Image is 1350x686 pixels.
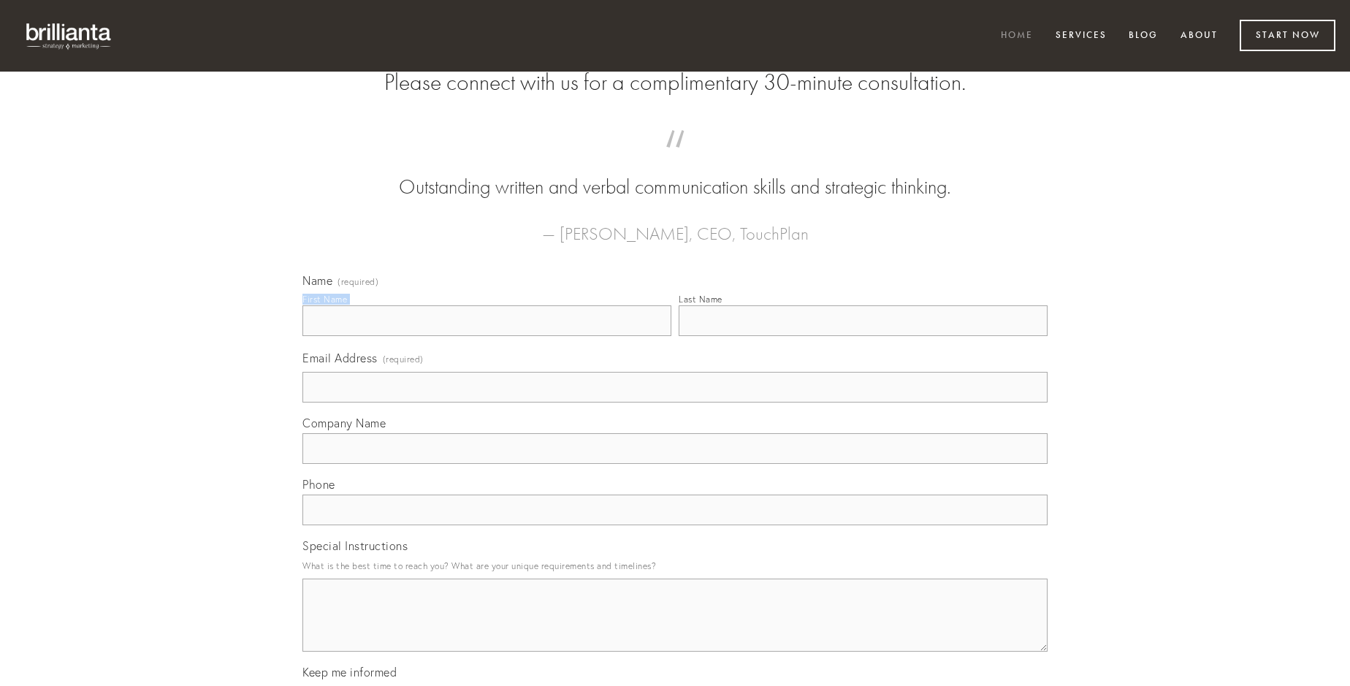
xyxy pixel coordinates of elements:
[1046,24,1116,48] a: Services
[326,145,1024,202] blockquote: Outstanding written and verbal communication skills and strategic thinking.
[1171,24,1227,48] a: About
[337,278,378,286] span: (required)
[326,202,1024,248] figcaption: — [PERSON_NAME], CEO, TouchPlan
[326,145,1024,173] span: “
[302,538,408,553] span: Special Instructions
[15,15,124,57] img: brillianta - research, strategy, marketing
[679,294,722,305] div: Last Name
[991,24,1042,48] a: Home
[383,349,424,369] span: (required)
[302,665,397,679] span: Keep me informed
[1119,24,1167,48] a: Blog
[302,556,1048,576] p: What is the best time to reach you? What are your unique requirements and timelines?
[302,416,386,430] span: Company Name
[1240,20,1335,51] a: Start Now
[302,477,335,492] span: Phone
[302,351,378,365] span: Email Address
[302,69,1048,96] h2: Please connect with us for a complimentary 30-minute consultation.
[302,273,332,288] span: Name
[302,294,347,305] div: First Name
